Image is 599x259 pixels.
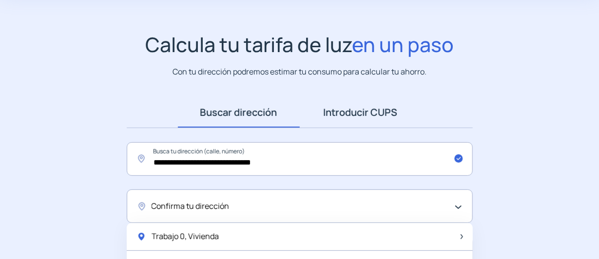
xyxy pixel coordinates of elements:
[145,33,454,56] h1: Calcula tu tarifa de luz
[461,234,463,239] img: arrow-next-item.svg
[352,31,454,58] span: en un paso
[173,66,426,78] p: Con tu dirección podremos estimar tu consumo para calcular tu ahorro.
[152,200,230,213] span: Confirma tu dirección
[152,230,219,243] span: Trabajo 0, Vivienda
[178,97,300,128] a: Buscar dirección
[300,97,422,128] a: Introducir CUPS
[136,232,146,241] img: location-pin-green.svg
